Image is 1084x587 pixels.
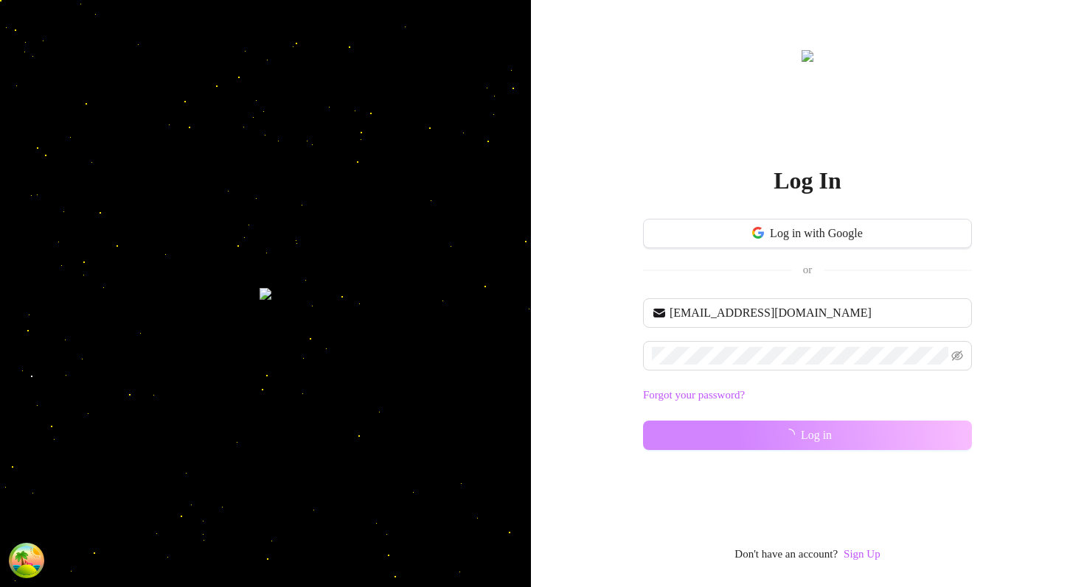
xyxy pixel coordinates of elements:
input: Your email [670,304,963,322]
span: Don't have an account? [734,546,838,563]
button: Open Tanstack query devtools [12,546,41,575]
button: Log in [643,421,972,450]
a: Forgot your password? [643,387,972,404]
span: Log in with Google [770,227,863,240]
span: Log in [801,429,832,442]
h2: Log In [774,166,841,196]
span: or [803,264,813,275]
a: Sign Up [844,548,880,560]
span: loading [782,428,796,441]
img: logo.svg [802,50,813,62]
a: Forgot your password? [643,389,745,401]
span: eye-invisible [951,350,963,362]
a: Sign Up [844,546,880,563]
button: Log in with Google [643,219,972,248]
img: login-background.png [260,288,271,300]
